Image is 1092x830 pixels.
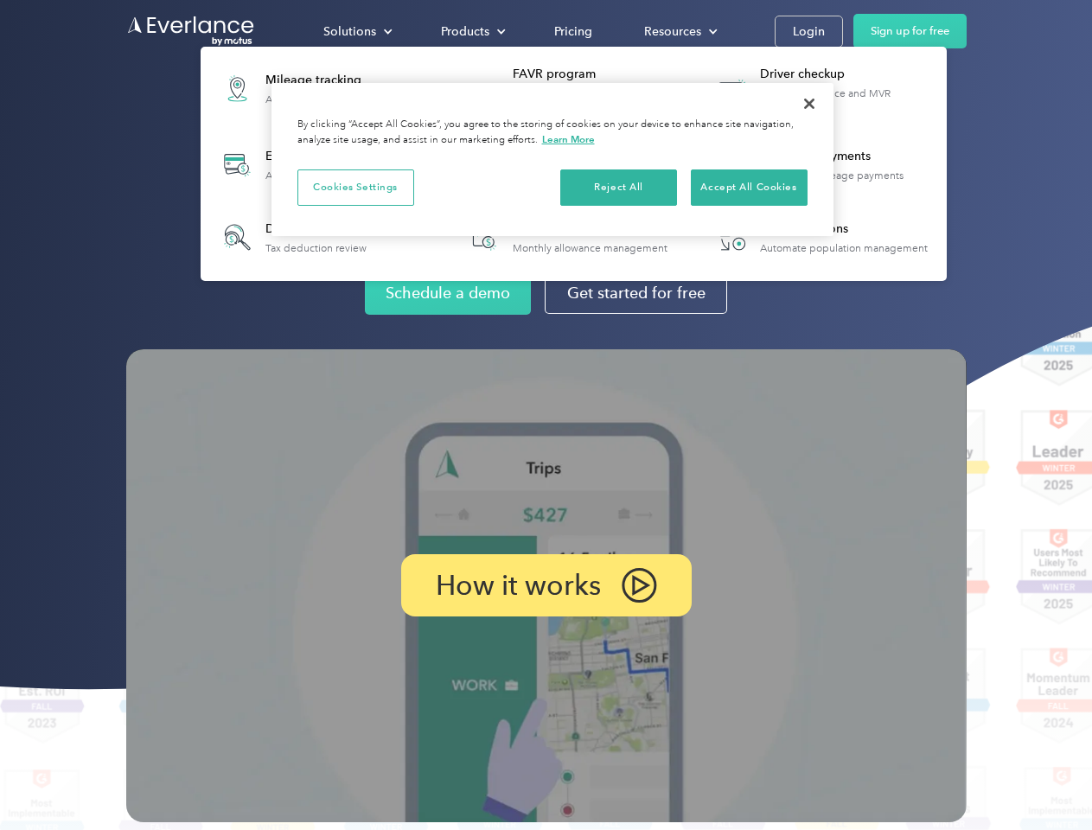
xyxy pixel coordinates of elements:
a: Expense trackingAutomatic transaction logs [209,133,399,196]
a: HR IntegrationsAutomate population management [704,209,936,265]
div: HR Integrations [760,220,928,238]
div: Tax deduction review [265,242,367,254]
a: FAVR programFixed & Variable Rate reimbursement design & management [457,57,691,120]
div: Pricing [554,21,592,42]
div: Products [441,21,489,42]
a: Deduction finderTax deduction review [209,209,375,265]
div: Expense tracking [265,148,390,165]
a: Go to homepage [126,15,256,48]
div: Driver checkup [760,66,937,83]
div: Monthly allowance management [513,242,667,254]
div: Products [424,16,520,47]
a: Get started for free [545,272,727,314]
div: Automatic mileage logs [265,93,378,105]
div: Resources [627,16,731,47]
button: Cookies Settings [297,169,414,206]
a: Schedule a demo [365,271,531,315]
div: Login [793,21,825,42]
div: By clicking “Accept All Cookies”, you agree to the storing of cookies on your device to enhance s... [297,118,808,148]
p: How it works [436,575,601,596]
a: Sign up for free [853,14,967,48]
a: Driver checkupLicense, insurance and MVR verification [704,57,938,120]
div: Mileage tracking [265,72,378,89]
div: Solutions [306,16,406,47]
div: Privacy [271,83,833,236]
div: Cookie banner [271,83,833,236]
div: License, insurance and MVR verification [760,87,937,112]
div: Deduction finder [265,220,367,238]
div: Automatic transaction logs [265,169,390,182]
a: Mileage trackingAutomatic mileage logs [209,57,386,120]
div: Solutions [323,21,376,42]
a: Login [775,16,843,48]
a: Accountable planMonthly allowance management [457,209,676,265]
div: FAVR program [513,66,690,83]
nav: Products [201,47,947,281]
button: Close [790,85,828,123]
div: Resources [644,21,701,42]
div: Automate population management [760,242,928,254]
input: Submit [127,103,214,139]
a: More information about your privacy, opens in a new tab [542,133,595,145]
a: Pricing [537,16,610,47]
button: Reject All [560,169,677,206]
button: Accept All Cookies [691,169,808,206]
